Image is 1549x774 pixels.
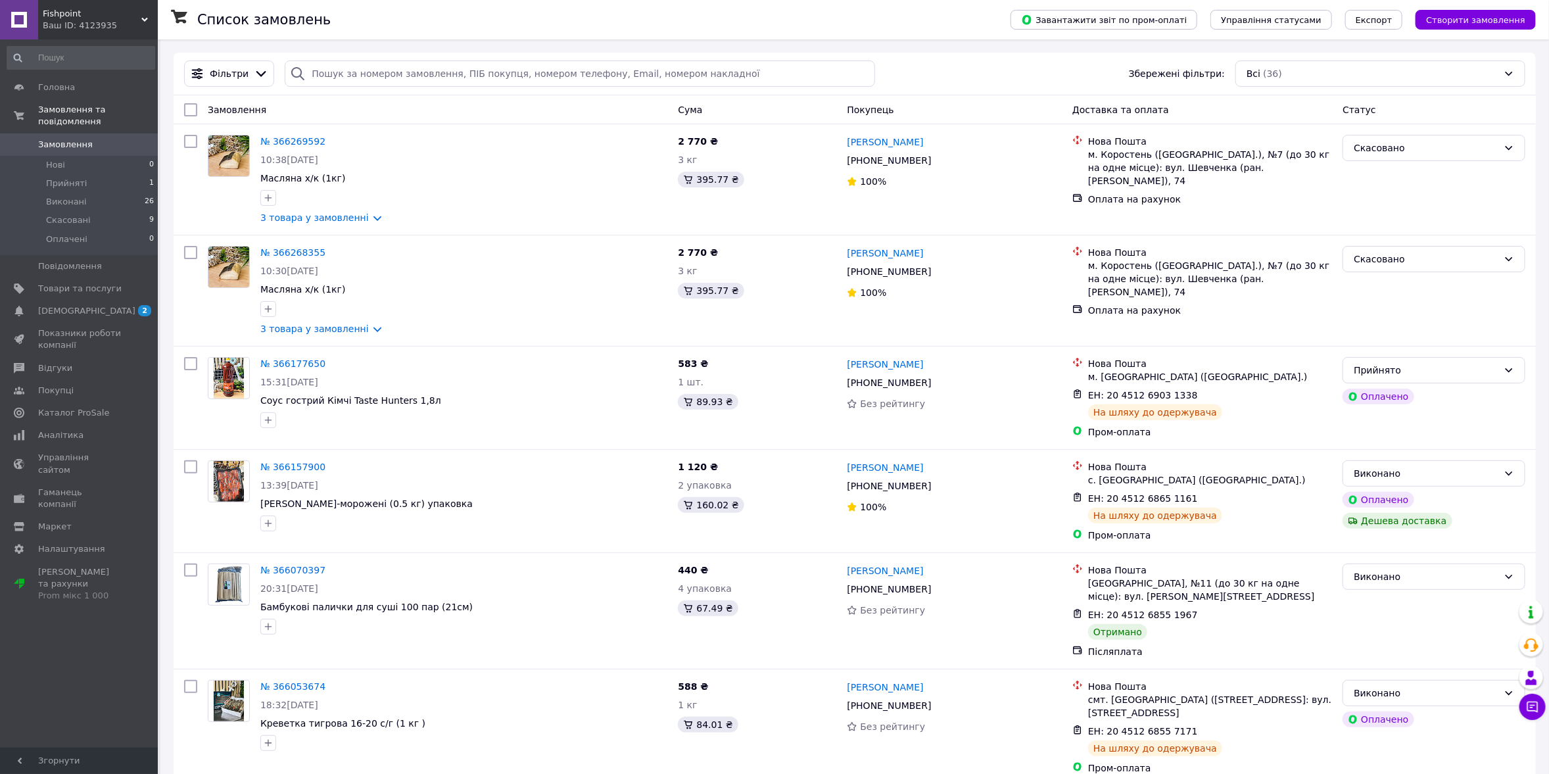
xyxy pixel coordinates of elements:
a: Фото товару [208,135,250,177]
span: [DEMOGRAPHIC_DATA] [38,305,135,317]
span: Замовлення та повідомлення [38,104,158,128]
span: Покупець [847,105,894,115]
span: 3 кг [678,266,697,276]
div: м. Коростень ([GEOGRAPHIC_DATA].), №7 (до 30 кг на одне місце): вул. Шевченка (ран. [PERSON_NAME]... [1088,259,1332,299]
a: Масляна х/к (1кг) [260,173,345,183]
div: 160.02 ₴ [678,497,744,513]
span: Товари та послуги [38,283,122,295]
div: 395.77 ₴ [678,172,744,187]
div: Нова Пошта [1088,135,1332,148]
span: Завантажити звіт по пром-оплаті [1021,14,1187,26]
a: 3 товара у замовленні [260,324,369,334]
span: Доставка та оплата [1072,105,1169,115]
span: Показники роботи компанії [38,327,122,351]
div: м. Коростень ([GEOGRAPHIC_DATA].), №7 (до 30 кг на одне місце): вул. Шевченка (ран. [PERSON_NAME]... [1088,148,1332,187]
a: Фото товару [208,680,250,722]
span: Каталог ProSale [38,407,109,419]
button: Експорт [1345,10,1403,30]
div: [PHONE_NUMBER] [844,580,934,598]
a: [PERSON_NAME] [847,358,923,371]
a: [PERSON_NAME] [847,247,923,260]
span: Створити замовлення [1426,15,1525,25]
img: Фото товару [208,247,249,287]
span: 1 [149,178,154,189]
div: Виконано [1354,569,1498,584]
button: Управління статусами [1210,10,1332,30]
div: Скасовано [1354,141,1498,155]
span: 0 [149,233,154,245]
div: Оплата на рахунок [1088,304,1332,317]
a: Соус гострий Кімчі Taste Hunters 1,8л [260,395,441,406]
span: Управління статусами [1221,15,1322,25]
span: Fishpoint [43,8,141,20]
span: Гаманець компанії [38,487,122,510]
a: Фото товару [208,246,250,288]
div: м. [GEOGRAPHIC_DATA] ([GEOGRAPHIC_DATA].) [1088,370,1332,383]
span: 100% [860,287,886,298]
div: [PHONE_NUMBER] [844,374,934,392]
a: № 366177650 [260,358,325,369]
img: Фото товару [214,564,245,605]
div: Скасовано [1354,252,1498,266]
span: Прийняті [46,178,87,189]
img: Фото товару [214,681,245,721]
div: Пром-оплата [1088,425,1332,439]
div: 84.01 ₴ [678,717,738,733]
span: Аналітика [38,429,83,441]
div: 89.93 ₴ [678,394,738,410]
a: Бамбукові палички для суші 100 пар (21см) [260,602,473,612]
span: 2 770 ₴ [678,247,718,258]
a: [PERSON_NAME] [847,564,923,577]
span: Маркет [38,521,72,533]
div: На шляху до одержувача [1088,508,1222,523]
span: 3 кг [678,155,697,165]
span: ЕН: 20 4512 6855 1967 [1088,610,1198,620]
span: 2 770 ₴ [678,136,718,147]
div: [PHONE_NUMBER] [844,262,934,281]
div: Оплачено [1343,712,1414,727]
div: Нова Пошта [1088,564,1332,577]
span: Оплачені [46,233,87,245]
span: 18:32[DATE] [260,700,318,710]
span: Замовлення [208,105,266,115]
input: Пошук [7,46,155,70]
div: Виконано [1354,466,1498,481]
button: Чат з покупцем [1519,694,1546,720]
a: 3 товара у замовленні [260,212,369,223]
span: Без рейтингу [860,605,925,616]
span: Виконані [46,196,87,208]
span: Фільтри [210,67,249,80]
span: 1 120 ₴ [678,462,718,472]
div: 395.77 ₴ [678,283,744,299]
span: Без рейтингу [860,399,925,409]
span: Масляна х/к (1кг) [260,284,345,295]
div: Prom мікс 1 000 [38,590,122,602]
span: 0 [149,159,154,171]
a: № 366053674 [260,681,325,692]
span: [PERSON_NAME] та рахунки [38,566,122,602]
span: [PERSON_NAME]-морожені (0.5 кг) упаковка [260,498,473,509]
span: Управління сайтом [38,452,122,475]
a: № 366070397 [260,565,325,575]
div: [PHONE_NUMBER] [844,151,934,170]
span: 4 упаковка [678,583,732,594]
div: Нова Пошта [1088,460,1332,473]
span: 1 кг [678,700,697,710]
span: 15:31[DATE] [260,377,318,387]
div: Оплата на рахунок [1088,193,1332,206]
span: 100% [860,176,886,187]
span: Покупці [38,385,74,397]
div: На шляху до одержувача [1088,404,1222,420]
span: Замовлення [38,139,93,151]
div: Ваш ID: 4123935 [43,20,158,32]
a: Фото товару [208,564,250,606]
a: [PERSON_NAME] [847,135,923,149]
span: ЕН: 20 4512 6903 1338 [1088,390,1198,400]
div: Оплачено [1343,492,1414,508]
div: Нова Пошта [1088,246,1332,259]
div: смт. [GEOGRAPHIC_DATA] ([STREET_ADDRESS]: вул. [STREET_ADDRESS] [1088,693,1332,719]
span: 9 [149,214,154,226]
